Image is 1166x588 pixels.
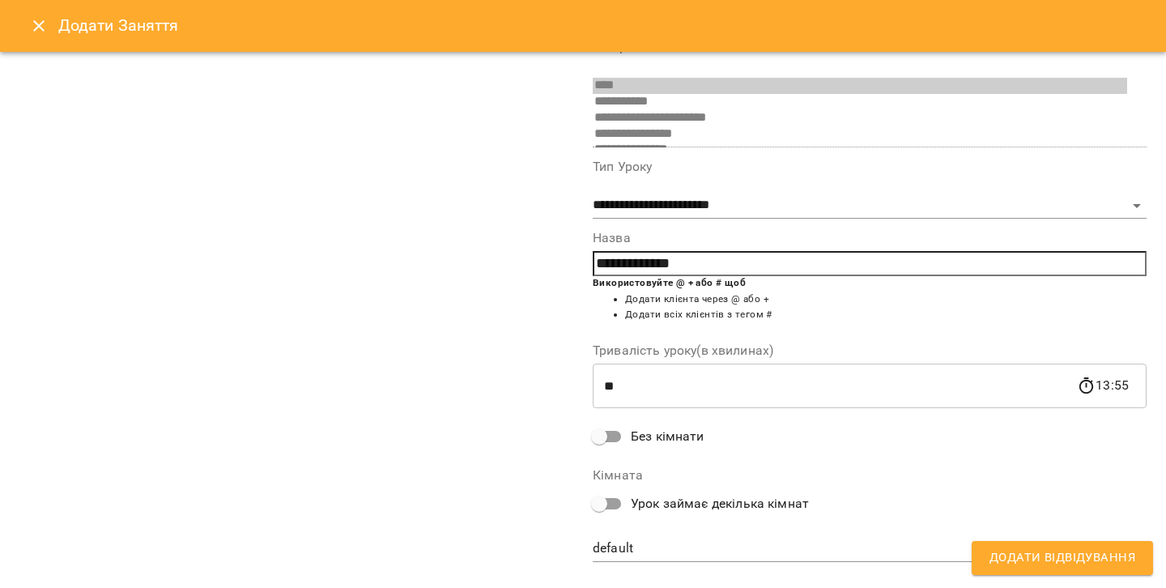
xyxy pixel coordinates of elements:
[593,536,1147,562] div: default
[972,541,1153,575] button: Додати Відвідування
[625,307,1147,323] li: Додати всіх клієнтів з тегом #
[631,494,809,513] span: Урок займає декілька кімнат
[58,13,1147,38] h6: Додати Заняття
[593,232,1147,245] label: Назва
[989,548,1135,569] span: Додати Відвідування
[593,344,1147,357] label: Тривалість уроку(в хвилинах)
[593,277,746,288] b: Використовуйте @ + або # щоб
[593,160,1147,173] label: Тип Уроку
[631,427,704,446] span: Без кімнати
[593,40,1147,53] label: Співробітник
[625,292,1147,308] li: Додати клієнта через @ або +
[19,6,58,45] button: Close
[593,469,1147,482] label: Кімната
